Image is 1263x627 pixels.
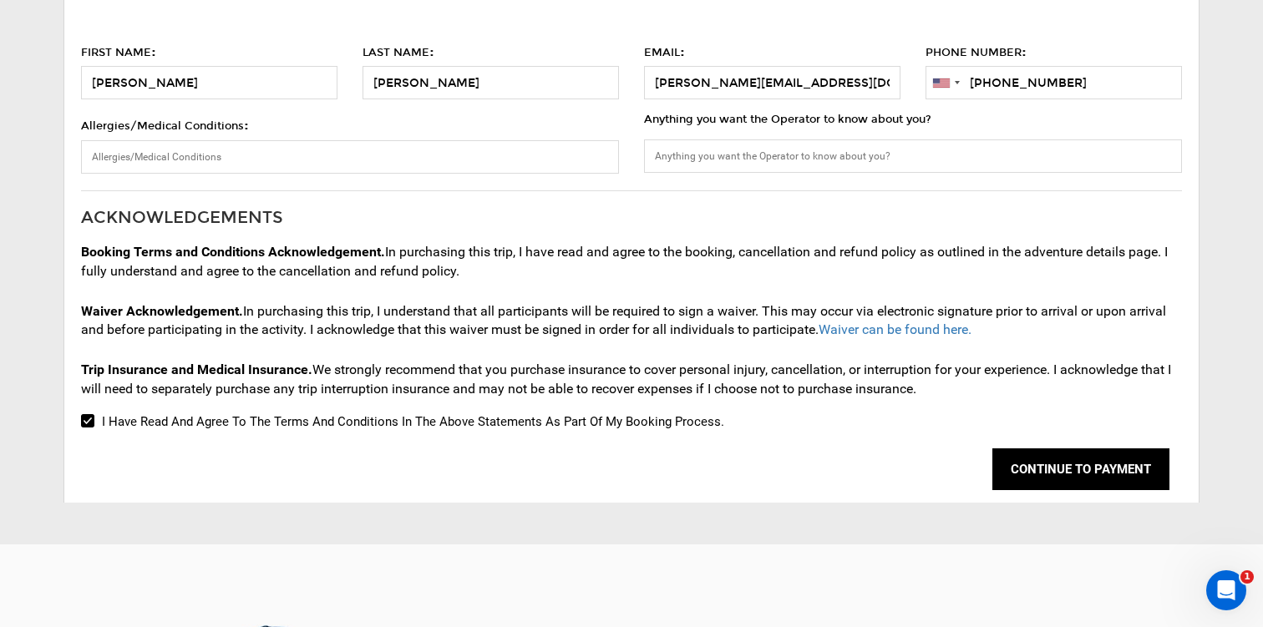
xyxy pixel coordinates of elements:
input: Allergies/Medical Conditions: [81,140,619,174]
a: Waiver can be found here. [819,321,971,337]
span: PHONE NUMBER [926,46,1027,59]
label: LAST NAME [350,38,631,100]
input: Anything you want the Operator to know about you? [644,139,1182,173]
div: In purchasing this trip, I understand that all participants will be required to sign a waiver. Th... [81,294,1183,349]
div: Anything you want the Operator to know about you? [644,112,1182,128]
span: : [429,40,434,60]
label: Allergies/Medical Conditions [81,112,631,174]
span: : [151,40,156,60]
input: EMAIL: [644,66,900,99]
span: : [1022,40,1027,60]
div: In purchasing this trip, I have read and agree to the booking, cancellation and refund policy as ... [81,235,1183,290]
div: We strongly recommend that you purchase insurance to cover personal injury, cancellation, or inte... [81,352,1183,407]
span: : [680,40,685,60]
span: 1 [1240,570,1254,584]
button: CONTINUE TO PAYMENT [992,448,1169,490]
iframe: Intercom live chat [1206,570,1246,610]
span: Trip Insurance and Medical Insurance. [81,362,312,377]
h2: ACKNOWLEDGEMENTS [81,208,1183,226]
span: Waiver Acknowledgement. [81,303,243,319]
input: FIRST NAME: [81,66,337,99]
span: Booking Terms and Conditions Acknowledgement. [81,244,385,260]
label: I have read and agree to the terms and conditions in the above statements as part of my booking p... [81,412,724,432]
label: FIRST NAME [68,38,350,100]
input: LAST NAME: [363,66,619,99]
span: : [244,114,249,134]
div: United States: +1 [926,67,965,99]
label: EMAIL [631,38,913,100]
input: PHONE NUMBER: [926,66,1182,99]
